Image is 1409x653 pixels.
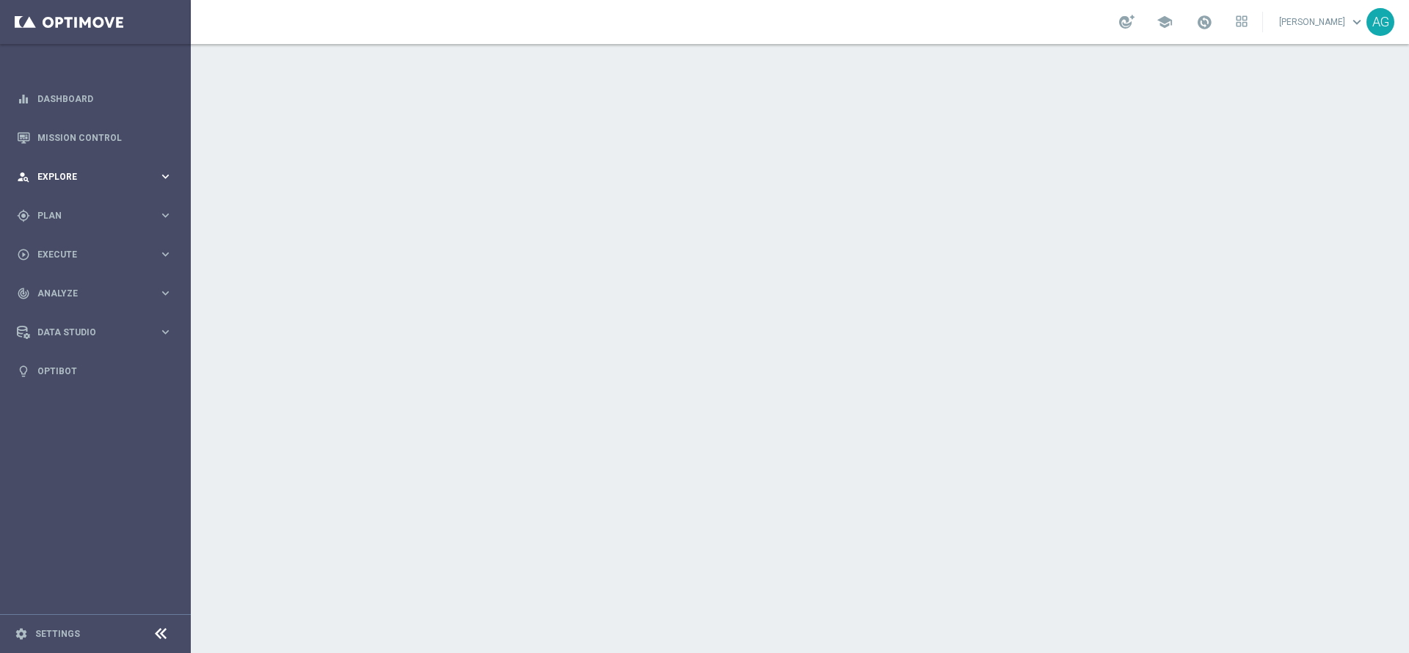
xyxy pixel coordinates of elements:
[17,248,30,261] i: play_circle_outline
[17,170,159,183] div: Explore
[17,248,159,261] div: Execute
[17,351,172,390] div: Optibot
[17,118,172,157] div: Mission Control
[16,93,173,105] button: equalizer Dashboard
[17,209,30,222] i: gps_fixed
[16,210,173,222] button: gps_fixed Plan keyboard_arrow_right
[37,351,172,390] a: Optibot
[37,118,172,157] a: Mission Control
[17,209,159,222] div: Plan
[16,132,173,144] button: Mission Control
[37,172,159,181] span: Explore
[16,249,173,260] button: play_circle_outline Execute keyboard_arrow_right
[159,208,172,222] i: keyboard_arrow_right
[16,365,173,377] button: lightbulb Optibot
[16,171,173,183] button: person_search Explore keyboard_arrow_right
[159,247,172,261] i: keyboard_arrow_right
[159,169,172,183] i: keyboard_arrow_right
[37,289,159,298] span: Analyze
[17,365,30,378] i: lightbulb
[1349,14,1365,30] span: keyboard_arrow_down
[159,325,172,339] i: keyboard_arrow_right
[17,287,159,300] div: Analyze
[37,328,159,337] span: Data Studio
[1157,14,1173,30] span: school
[16,288,173,299] button: track_changes Analyze keyboard_arrow_right
[37,211,159,220] span: Plan
[17,326,159,339] div: Data Studio
[159,286,172,300] i: keyboard_arrow_right
[17,170,30,183] i: person_search
[17,287,30,300] i: track_changes
[1366,8,1394,36] div: AG
[16,326,173,338] button: Data Studio keyboard_arrow_right
[37,79,172,118] a: Dashboard
[17,79,172,118] div: Dashboard
[35,630,80,638] a: Settings
[17,92,30,106] i: equalizer
[37,250,159,259] span: Execute
[1278,11,1366,33] a: [PERSON_NAME]keyboard_arrow_down
[15,627,28,641] i: settings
